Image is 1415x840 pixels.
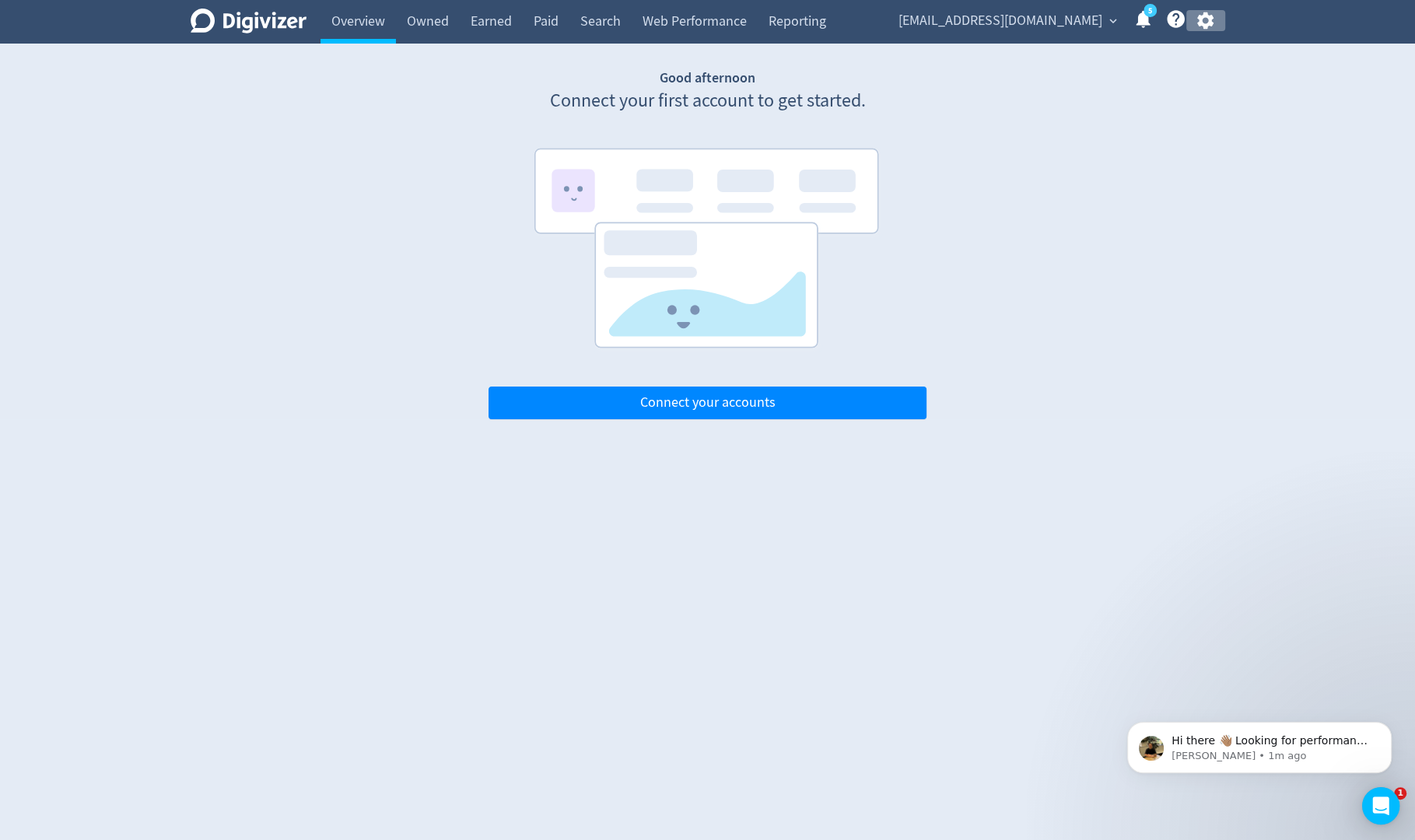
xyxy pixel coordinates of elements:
h1: Good afternoon [489,68,926,88]
span: 1 [1394,787,1406,800]
p: Connect your first account to get started. [489,88,926,114]
button: Connect your accounts [489,387,926,419]
div: Open Intercom Messenger [1362,787,1399,824]
span: expand_more [1106,14,1120,28]
button: [EMAIL_ADDRESS][DOMAIN_NAME] [893,9,1121,33]
iframe: Intercom notifications message [1104,689,1415,798]
span: Connect your accounts [640,396,776,410]
a: Connect your accounts [489,394,926,411]
a: 5 [1144,4,1157,17]
text: 5 [1147,5,1151,16]
span: [EMAIL_ADDRESS][DOMAIN_NAME] [898,9,1102,33]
